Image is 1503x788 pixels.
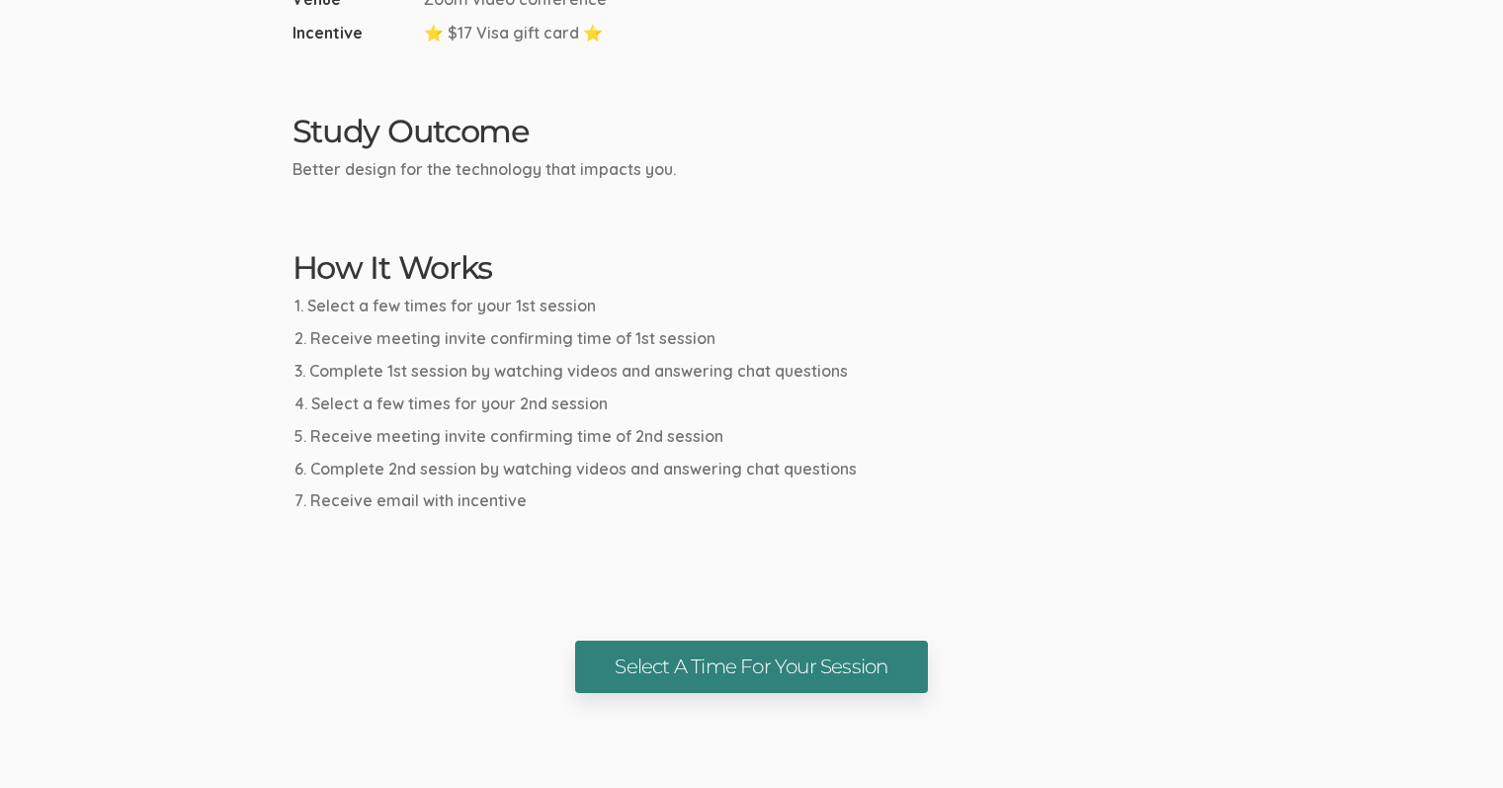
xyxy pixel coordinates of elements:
span: Incentive [292,22,416,44]
li: Select a few times for your 1st session [294,295,1211,317]
h2: Study Outcome [292,114,1211,148]
li: Receive email with incentive [294,489,1211,512]
li: Receive meeting invite confirming time of 2nd session [294,425,1211,448]
h2: How It Works [292,250,1211,285]
li: Receive meeting invite confirming time of 1st session [294,327,1211,350]
iframe: Chat Widget [1404,693,1503,788]
li: Complete 2nd session by watching videos and answering chat questions [294,458,1211,481]
a: Select A Time For Your Session [575,641,927,693]
li: Complete 1st session by watching videos and answering chat questions [294,360,1211,383]
span: ⭐ $17 Visa gift card ⭐ [424,22,603,44]
p: Better design for the technology that impacts you. [292,158,1211,181]
li: Select a few times for your 2nd session [294,393,1211,415]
